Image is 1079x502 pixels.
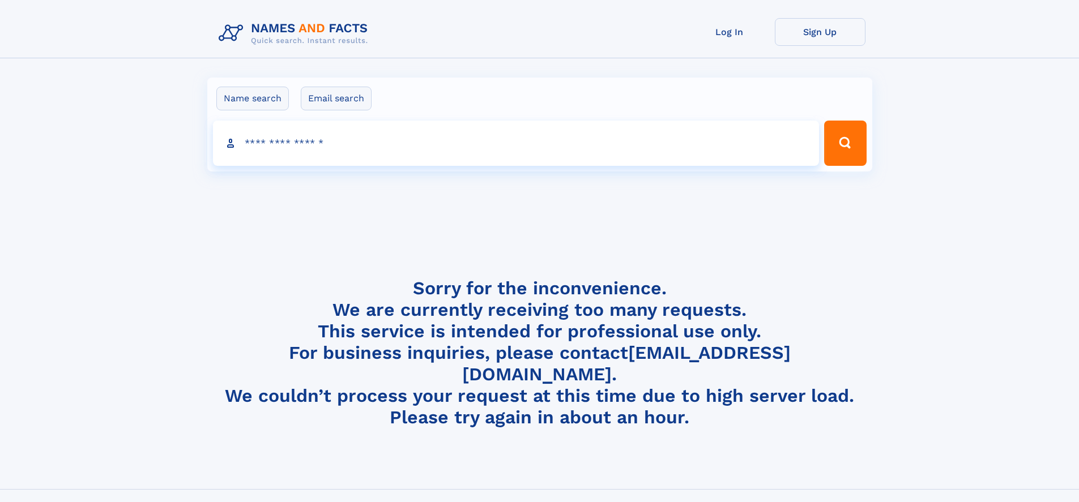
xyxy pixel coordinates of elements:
[462,342,791,385] a: [EMAIL_ADDRESS][DOMAIN_NAME]
[214,277,865,428] h4: Sorry for the inconvenience. We are currently receiving too many requests. This service is intend...
[684,18,775,46] a: Log In
[775,18,865,46] a: Sign Up
[301,87,372,110] label: Email search
[213,121,820,166] input: search input
[216,87,289,110] label: Name search
[214,18,377,49] img: Logo Names and Facts
[824,121,866,166] button: Search Button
